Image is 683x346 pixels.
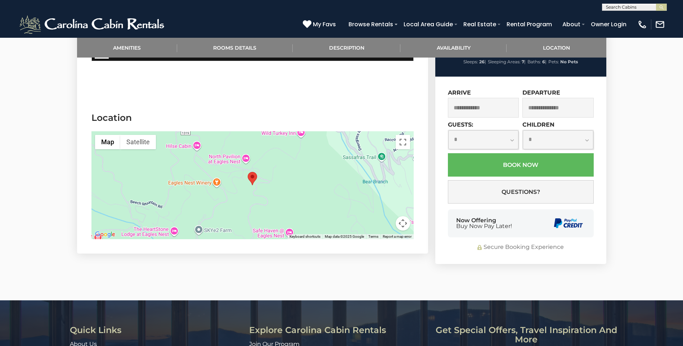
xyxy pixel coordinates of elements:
a: Amenities [77,38,177,58]
a: Location [507,38,606,58]
span: Sleeping Areas: [488,59,521,65]
img: mail-regular-white.png [655,19,665,29]
h3: Get special offers, travel inspiration and more [434,325,619,345]
a: Rental Program [503,18,556,31]
strong: 7 [522,59,524,65]
button: Map camera controls [396,216,410,231]
button: Toggle fullscreen view [396,135,410,149]
a: Owner Login [587,18,630,31]
strong: 6 [542,59,545,65]
a: Report a map error [383,235,412,238]
label: Departure [522,90,560,96]
span: My Favs [313,20,336,29]
span: Map data ©2025 Google [325,235,364,238]
a: About [559,18,584,31]
button: Questions? [448,181,594,204]
a: Browse Rentals [345,18,397,31]
a: Availability [400,38,507,58]
span: Baths: [527,59,541,65]
h3: Location [91,111,414,124]
div: Now Offering [456,218,512,229]
span: Buy Now Pay Later! [456,223,512,229]
span: Sleeps: [463,59,478,65]
strong: No Pets [560,59,578,65]
a: Description [293,38,400,58]
strong: 26 [479,59,485,65]
label: Arrive [448,90,471,96]
label: Guests: [448,122,473,128]
button: Show satellite imagery [120,135,156,149]
img: Google [93,230,117,239]
li: | [488,58,526,67]
a: Local Area Guide [400,18,457,31]
label: Children [522,122,554,128]
a: Open this area in Google Maps (opens a new window) [93,230,117,239]
a: Real Estate [460,18,500,31]
li: | [463,58,486,67]
li: | [527,58,547,67]
img: phone-regular-white.png [637,19,647,29]
button: Book Now [448,154,594,177]
div: Secure Booking Experience [448,243,594,252]
img: White-1-2.png [18,14,167,35]
h3: Explore Carolina Cabin Rentals [249,325,428,335]
button: Show street map [95,135,120,149]
a: My Favs [303,20,338,29]
a: Rooms Details [177,38,293,58]
a: Terms [368,235,378,238]
h3: Quick Links [70,325,244,335]
div: Copperleaf At Eagles Nest [248,172,257,185]
span: Pets: [548,59,559,65]
button: Keyboard shortcuts [289,234,320,239]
